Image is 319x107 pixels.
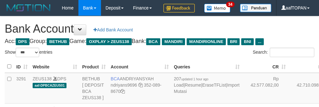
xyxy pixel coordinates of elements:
[80,73,108,104] td: BETHUB [ DEPOSIT BCA ZEUS138 ]
[5,38,314,45] h4: Acc: Group: Game: Bank:
[47,38,69,45] span: BETHUB
[5,23,314,35] h1: Bank Account
[227,38,240,45] span: BRI
[30,73,80,104] td: DPS
[174,83,183,88] a: Load
[86,38,131,45] span: OXPLAY > ZEUS138
[111,76,120,81] span: BCA
[108,73,171,104] td: ANDRIYANSYAH 352-089-8670
[174,83,239,94] a: Import Mutasi
[80,61,108,73] th: Product: activate to sort column ascending
[240,4,271,12] img: panduan.png
[14,73,30,104] td: 3291
[5,3,52,13] img: MOTION_logo.png
[162,38,185,45] span: MANDIRI
[14,61,30,73] th: ID: activate to sort column ascending
[242,73,288,104] td: Rp 42.577.082,00
[146,38,160,45] span: BCA
[204,4,231,13] img: Button%20Memo.svg
[33,76,52,81] a: ZEUS138
[163,4,195,13] img: Feedback.jpg
[270,48,314,57] input: Search:
[108,61,171,73] th: Account: activate to sort column ascending
[5,48,52,57] label: Show entries
[174,76,239,94] span: | | |
[16,38,29,45] span: DPS
[253,48,314,57] label: Search:
[16,48,39,57] select: Showentries
[174,76,208,81] span: 207
[202,83,226,88] a: EraseTFList
[30,61,80,73] th: Website: activate to sort column ascending
[138,83,143,88] a: Copy ndriyans9696 to clipboard
[171,61,242,73] th: Queries: activate to sort column ascending
[111,83,137,88] a: ndriyans9696
[255,38,264,45] span: ...
[187,38,226,45] span: MANDIRIONLINE
[226,2,235,7] span: 34
[241,38,253,45] span: BNI
[33,83,66,88] span: aaf-DPBCAZEUS01
[89,24,137,35] a: Add Bank Account
[181,78,209,81] span: updated 1 hour ago
[120,89,125,94] a: Copy 3520898670 to clipboard
[185,83,201,88] a: Resume
[242,61,288,73] th: CR: activate to sort column ascending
